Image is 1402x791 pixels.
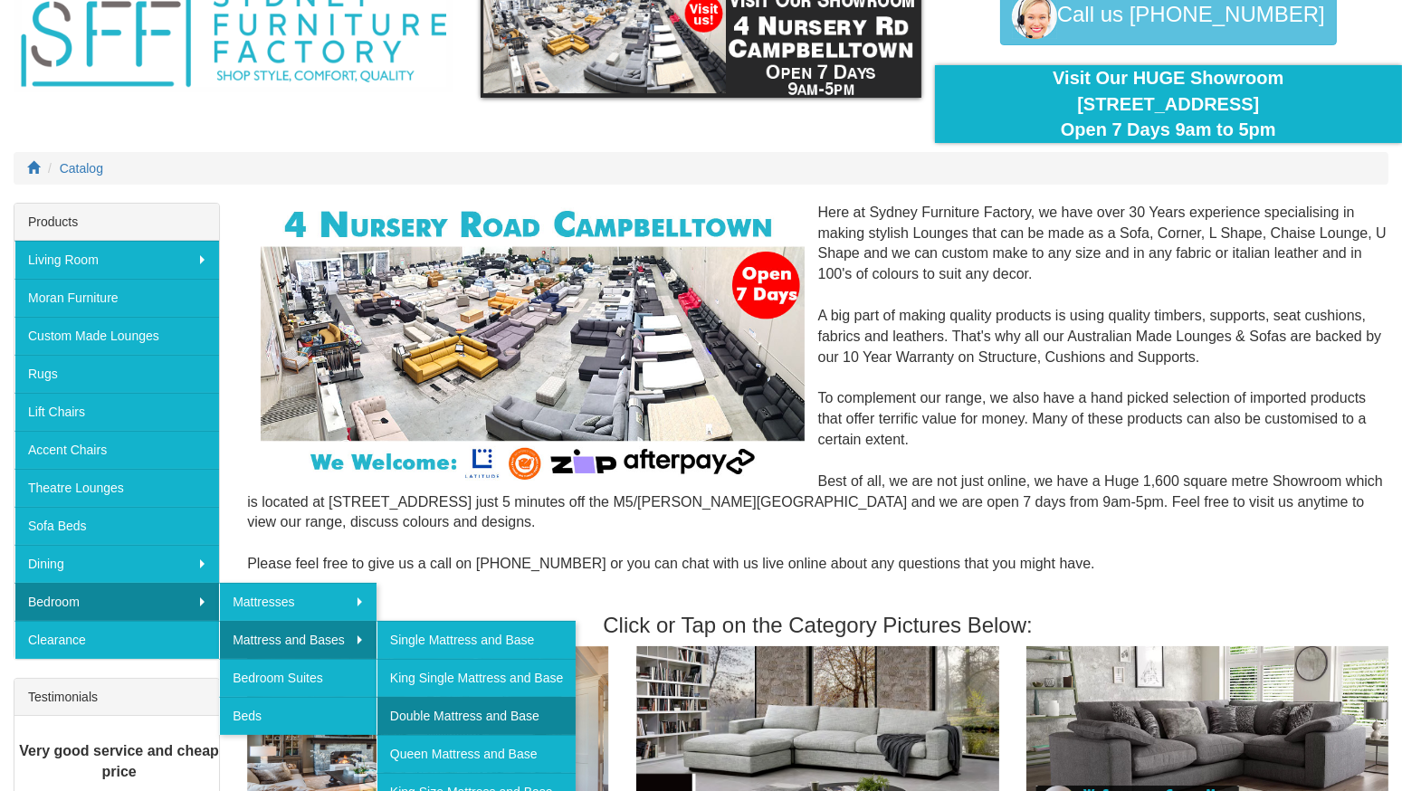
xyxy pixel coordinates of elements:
[19,743,219,779] b: Very good service and cheap price
[14,204,219,241] div: Products
[14,583,219,621] a: Bedroom
[377,735,576,773] a: Queen Mattress and Base
[14,431,219,469] a: Accent Chairs
[14,241,219,279] a: Living Room
[14,355,219,393] a: Rugs
[219,583,377,621] a: Mattresses
[219,659,377,697] a: Bedroom Suites
[949,65,1388,143] div: Visit Our HUGE Showroom [STREET_ADDRESS] Open 7 Days 9am to 5pm
[14,679,219,716] div: Testimonials
[14,507,219,545] a: Sofa Beds
[60,161,103,176] a: Catalog
[247,614,1388,637] h3: Click or Tap on the Category Pictures Below:
[377,621,576,659] a: Single Mattress and Base
[14,393,219,431] a: Lift Chairs
[219,697,377,735] a: Beds
[261,203,804,485] img: Corner Modular Lounges
[14,621,219,659] a: Clearance
[247,203,1388,596] div: Here at Sydney Furniture Factory, we have over 30 Years experience specialising in making stylish...
[219,621,377,659] a: Mattress and Bases
[14,469,219,507] a: Theatre Lounges
[377,697,576,735] a: Double Mattress and Base
[377,659,576,697] a: King Single Mattress and Base
[14,545,219,583] a: Dining
[14,317,219,355] a: Custom Made Lounges
[14,279,219,317] a: Moran Furniture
